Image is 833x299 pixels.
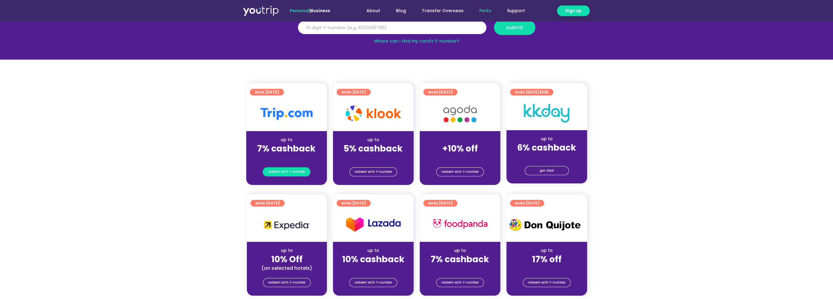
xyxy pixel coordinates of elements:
[423,200,457,207] a: ends [DATE]
[388,5,414,16] a: Blog
[436,278,484,287] a: redeem with Y-number
[528,278,565,287] span: redeem with Y-number
[298,21,486,34] input: 10 digit Y-number (e.g. 8123456789)
[349,167,397,176] a: redeem with Y-number
[511,247,582,254] div: up to
[347,5,533,16] nav: Menu
[374,38,459,44] a: Where can I find my card’s Y-number?
[499,5,533,16] a: Support
[341,89,366,96] span: ends [DATE]
[290,8,330,14] span: |
[523,278,571,287] a: redeem with Y-number
[471,5,499,16] a: Perks
[441,278,479,287] span: redeem with Y-number
[454,137,466,143] span: up to
[250,89,284,96] a: ends [DATE]
[342,253,404,265] strong: 10% cashback
[355,278,392,287] span: redeem with Y-number
[255,89,279,96] span: ends [DATE]
[252,247,322,254] div: up to
[298,20,535,40] form: Y Number
[338,154,409,161] div: (for stays only)
[539,89,548,95] span: 2025
[565,8,582,14] span: Sign up
[557,5,590,16] a: Sign up
[268,168,305,176] span: redeem with Y-number
[414,5,471,16] a: Transfer Overseas
[515,200,539,207] span: ends [DATE]
[271,253,303,265] strong: 10% Off
[441,168,479,176] span: redeem with Y-number
[252,265,322,271] div: (on selected hotels)
[255,200,280,207] span: ends [DATE]
[311,8,330,14] a: Business
[338,137,409,143] div: up to
[510,200,544,207] a: ends [DATE]
[268,278,306,287] span: redeem with Y-number
[257,143,316,155] strong: 7% cashback
[251,154,322,161] div: (for stays only)
[511,136,582,142] div: up to
[442,143,478,155] strong: +10% off
[511,265,582,271] div: (for stays only)
[515,89,548,96] span: ends [DATE]
[511,153,582,160] div: (for stays only)
[338,265,409,271] div: (for stays only)
[251,137,322,143] div: up to
[341,200,366,207] span: ends [DATE]
[337,89,371,96] a: ends [DATE]
[425,265,495,271] div: (for stays only)
[338,247,409,254] div: up to
[423,89,457,96] a: ends [DATE]
[425,154,495,161] div: (for stays only)
[431,253,489,265] strong: 7% cashback
[290,8,310,14] span: Personal
[494,20,535,35] button: submit
[436,167,484,176] a: redeem with Y-number
[428,89,453,96] span: ends [DATE]
[428,200,453,207] span: ends [DATE]
[425,247,495,254] div: up to
[510,89,553,96] a: ends [DATE]2025
[506,25,523,30] span: submit
[355,168,392,176] span: redeem with Y-number
[532,253,562,265] strong: 17% off
[540,166,554,175] span: get deal
[250,200,285,207] a: ends [DATE]
[517,142,576,154] strong: 6% cashback
[263,167,310,176] a: redeem with Y-number
[349,278,397,287] a: redeem with Y-number
[344,143,403,155] strong: 5% cashback
[525,166,569,175] a: get deal
[263,278,311,287] a: redeem with Y-number
[359,5,388,16] a: About
[337,200,371,207] a: ends [DATE]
